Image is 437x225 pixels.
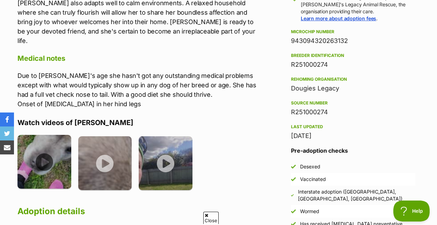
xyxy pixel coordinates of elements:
div: Interstate adoption ([GEOGRAPHIC_DATA], [GEOGRAPHIC_DATA], [GEOGRAPHIC_DATA]) [298,188,415,202]
iframe: Help Scout Beacon - Open [393,201,430,222]
div: [DATE] [291,131,415,141]
img: Yes [291,209,296,214]
div: 943094320263132 [291,36,415,46]
a: Learn more about adoption fees [301,15,376,21]
h4: Medical notes [17,54,260,63]
img: s177gcqgwzsrsoigv4at.jpg [139,136,192,190]
img: Yes [291,177,296,182]
span: Close [203,212,219,224]
img: Yes [291,194,294,197]
img: aokmg9cxjpkhlf2vrpbj.jpg [78,136,132,190]
img: hlgak1jqm2k0acd00weo.jpg [17,135,71,189]
div: Rehoming organisation [291,77,415,82]
div: Breeder identification [291,53,415,58]
img: Yes [291,164,296,169]
div: Source number [291,100,415,106]
div: Vaccinated [300,176,326,183]
p: Due to [PERSON_NAME]'s age she hasn't got any outstanding medical problems except with what would... [17,71,260,109]
div: R251000274 [291,60,415,70]
div: R251000274 [291,107,415,117]
div: Dougies Legacy [291,84,415,93]
div: Microchip number [291,29,415,35]
h3: Pre-adoption checks [291,146,415,155]
div: Desexed [300,163,320,170]
h4: Watch videos of [PERSON_NAME] [17,118,260,127]
div: Last updated [291,124,415,130]
div: Wormed [300,208,319,215]
h2: Adoption details [17,204,260,219]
